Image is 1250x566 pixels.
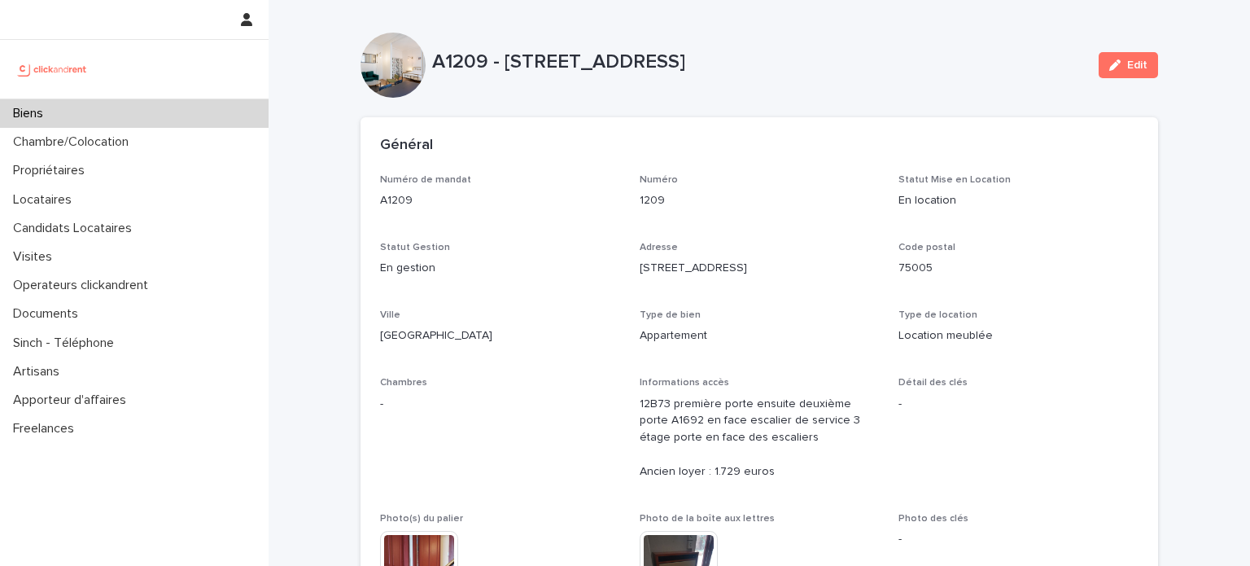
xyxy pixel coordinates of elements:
[640,514,775,524] span: Photo de la boîte aux lettres
[898,260,1139,277] p: 75005
[7,249,65,265] p: Visites
[7,221,145,236] p: Candidats Locataires
[640,327,880,344] p: Appartement
[640,192,880,209] p: 1209
[898,310,977,320] span: Type de location
[7,364,72,380] p: Artisans
[380,514,463,524] span: Photo(s) du palier
[640,396,880,480] p: 12B73 première porte ensuite deuxième porte A1692 en face escalier de service 3 étage porte en fa...
[1127,59,1147,71] span: Edit
[640,243,678,252] span: Adresse
[432,50,1086,74] p: A1209 - [STREET_ADDRESS]
[13,53,92,86] img: UCB0brd3T0yccxBKYDjQ
[7,306,91,322] p: Documents
[380,327,620,344] p: [GEOGRAPHIC_DATA]
[898,531,1139,548] p: -
[380,192,620,209] p: A1209
[898,243,955,252] span: Code postal
[898,514,968,524] span: Photo des clés
[898,175,1011,185] span: Statut Mise en Location
[640,260,880,277] p: [STREET_ADDRESS]
[7,134,142,150] p: Chambre/Colocation
[7,106,56,121] p: Biens
[380,396,620,413] p: -
[898,396,1139,413] p: -
[7,421,87,437] p: Freelances
[7,336,127,351] p: Sinch - Téléphone
[640,310,701,320] span: Type de bien
[380,310,400,320] span: Ville
[898,378,968,388] span: Détail des clés
[380,260,620,277] p: En gestion
[7,192,85,208] p: Locataires
[7,278,161,293] p: Operateurs clickandrent
[640,175,678,185] span: Numéro
[898,327,1139,344] p: Location meublée
[898,192,1139,209] p: En location
[1099,52,1158,78] button: Edit
[640,378,729,388] span: Informations accès
[380,137,433,155] h2: Général
[380,175,471,185] span: Numéro de mandat
[7,393,139,408] p: Apporteur d'affaires
[7,163,98,178] p: Propriétaires
[380,378,427,388] span: Chambres
[380,243,450,252] span: Statut Gestion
